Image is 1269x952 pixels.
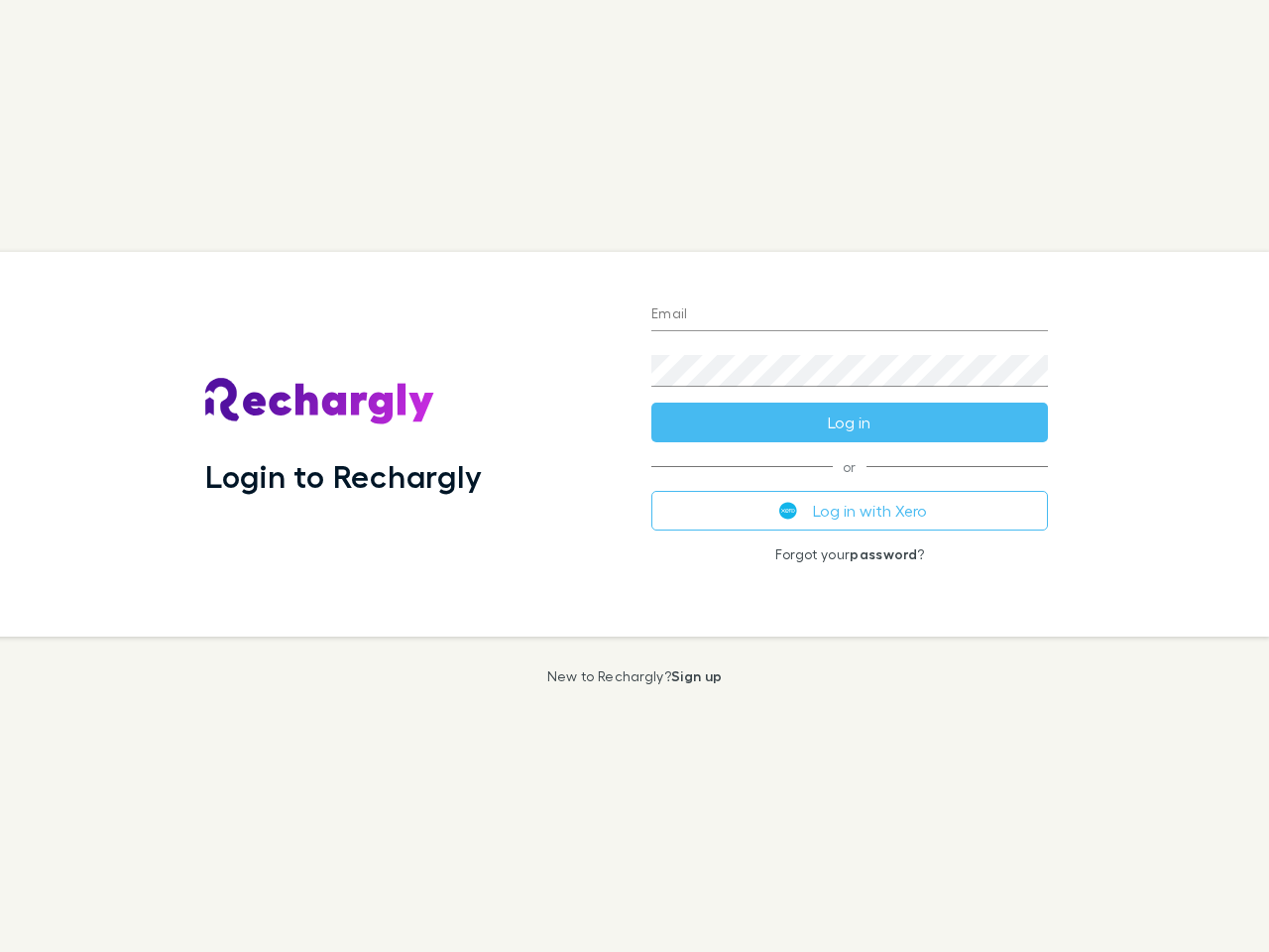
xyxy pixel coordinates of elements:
h1: Login to Rechargly [205,457,482,495]
button: Log in with Xero [651,491,1048,531]
span: or [651,466,1048,467]
a: Sign up [671,667,722,684]
p: Forgot your ? [651,546,1048,562]
img: Xero's logo [779,502,797,520]
p: New to Rechargly? [547,668,723,684]
button: Log in [651,403,1048,442]
a: password [850,545,917,562]
img: Rechargly's Logo [205,378,435,425]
